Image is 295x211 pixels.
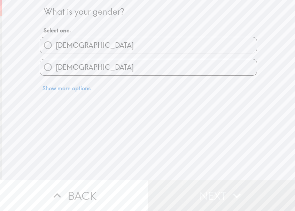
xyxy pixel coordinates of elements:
[40,37,257,53] button: [DEMOGRAPHIC_DATA]
[56,40,134,50] span: [DEMOGRAPHIC_DATA]
[44,6,253,18] div: What is your gender?
[44,27,253,34] h6: Select one.
[56,62,134,72] span: [DEMOGRAPHIC_DATA]
[40,81,93,95] button: Show more options
[40,59,257,75] button: [DEMOGRAPHIC_DATA]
